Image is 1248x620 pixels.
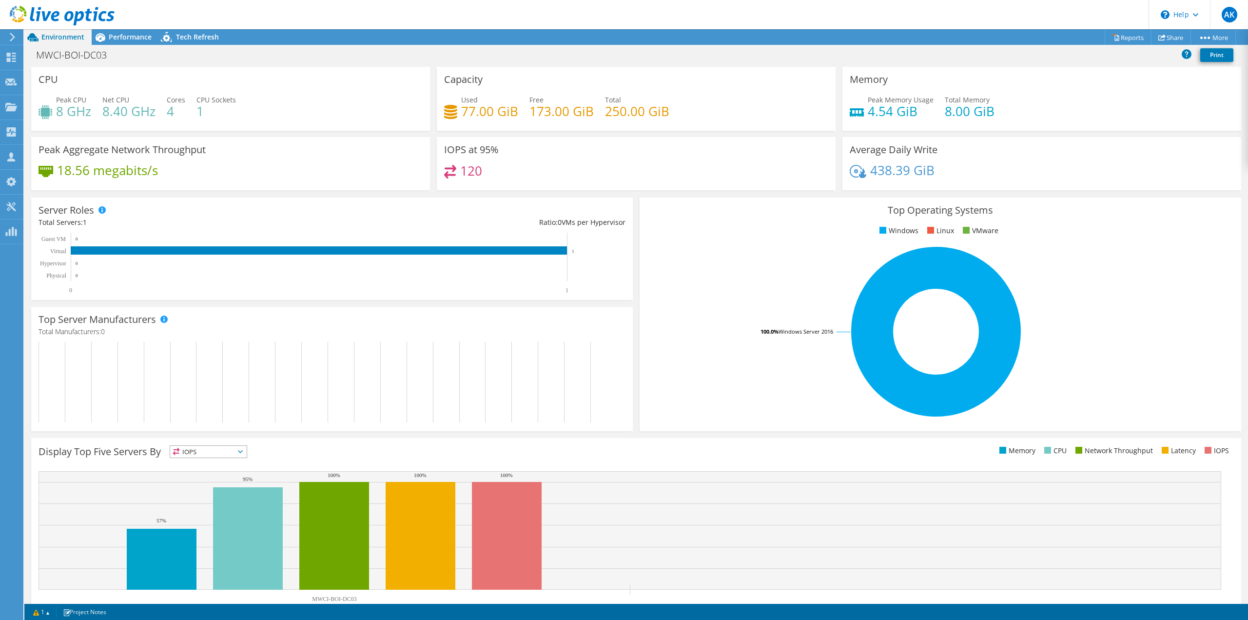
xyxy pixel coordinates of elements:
h3: Capacity [444,74,483,85]
li: IOPS [1202,445,1229,456]
text: 1 [565,287,568,294]
text: 0 [76,237,78,241]
span: IOPS [170,446,247,458]
h3: Peak Aggregate Network Throughput [39,144,206,155]
span: 0 [558,218,562,227]
li: Network Throughput [1073,445,1153,456]
li: Memory [997,445,1035,456]
text: Guest VM [41,236,66,242]
text: 95% [243,476,253,482]
h4: 1 [196,106,236,117]
h4: 438.39 GiB [870,165,935,176]
span: 1 [83,218,87,227]
a: More [1190,30,1236,45]
h4: 4.54 GiB [868,106,934,117]
text: 0 [69,287,72,294]
li: Latency [1159,445,1196,456]
li: CPU [1042,445,1067,456]
text: 0 [76,273,78,278]
h4: 18.56 megabits/s [57,165,158,176]
h3: Server Roles [39,205,94,216]
span: Tech Refresh [176,32,219,41]
span: Total [605,95,621,104]
span: AK [1222,7,1237,22]
h4: 77.00 GiB [461,106,518,117]
h4: 173.00 GiB [529,106,594,117]
span: Net CPU [102,95,129,104]
span: Environment [41,32,84,41]
text: Hypervisor [40,260,66,267]
svg: \n [1161,10,1170,19]
h3: Memory [850,74,888,85]
text: 0 [76,261,78,266]
tspan: Windows Server 2016 [779,328,833,335]
li: Windows [877,225,918,236]
text: 100% [328,472,340,478]
h4: 4 [167,106,185,117]
h4: 8.40 GHz [102,106,156,117]
h3: IOPS at 95% [444,144,499,155]
span: Used [461,95,478,104]
tspan: 100.0% [760,328,779,335]
h1: MWCI-BOI-DC03 [32,50,122,60]
text: 57% [156,518,166,523]
h3: Average Daily Write [850,144,937,155]
span: CPU Sockets [196,95,236,104]
text: MWCI-BOI-DC03 [312,596,356,602]
text: 100% [414,472,427,478]
h3: Top Operating Systems [647,205,1234,216]
h3: Top Server Manufacturers [39,314,156,325]
text: Virtual [50,248,67,255]
a: 1 [26,606,57,618]
h4: 8 GHz [56,106,91,117]
span: Free [529,95,544,104]
span: 0 [101,327,105,336]
a: Reports [1105,30,1151,45]
text: Physical [46,272,66,279]
span: Peak CPU [56,95,86,104]
h4: 8.00 GiB [945,106,994,117]
a: Project Notes [56,606,113,618]
h4: 250.00 GiB [605,106,669,117]
li: VMware [960,225,998,236]
div: Total Servers: [39,217,332,228]
a: Share [1151,30,1191,45]
a: Print [1200,48,1233,62]
span: Cores [167,95,185,104]
div: Ratio: VMs per Hypervisor [332,217,625,228]
span: Performance [109,32,152,41]
h4: Total Manufacturers: [39,326,625,337]
span: Peak Memory Usage [868,95,934,104]
h3: CPU [39,74,58,85]
text: 100% [500,472,513,478]
li: Linux [925,225,954,236]
span: Total Memory [945,95,990,104]
text: 1 [572,249,574,254]
h4: 120 [460,165,482,176]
